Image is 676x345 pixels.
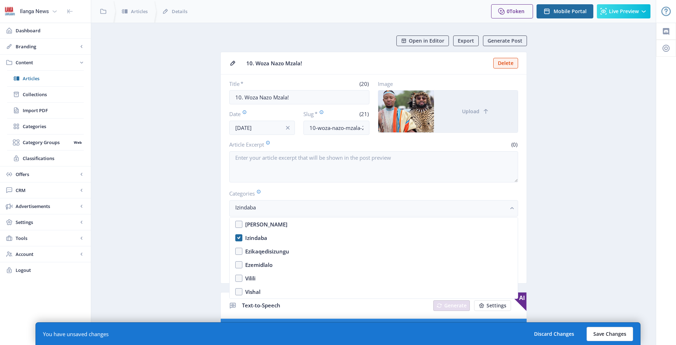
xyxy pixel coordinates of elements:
span: Articles [23,75,84,82]
a: Classifications [7,150,84,166]
div: [PERSON_NAME] [245,220,287,229]
div: Vilili [245,274,255,283]
nb-badge: Web [71,139,84,146]
input: Type Article Title ... [229,90,369,104]
div: Vishal [245,287,260,296]
input: this-is-how-a-slug-looks-like [303,121,369,135]
span: Open in Editor [409,38,444,44]
span: Offers [16,171,78,178]
img: 6e32966d-d278-493e-af78-9af65f0c2223.png [4,6,16,17]
span: Articles [131,8,148,15]
a: New page [429,300,470,311]
span: Account [16,251,78,258]
span: Categories [23,123,84,130]
a: Categories [7,119,84,134]
span: Logout [16,267,85,274]
span: Category Groups [23,139,71,146]
span: Generate Post [488,38,522,44]
span: Token [510,8,524,15]
button: Export [453,35,479,46]
span: Settings [16,219,78,226]
span: Advertisements [16,203,78,210]
button: Live Preview [597,4,650,18]
span: Live Preview [609,9,639,14]
span: Import PDF [23,107,84,114]
span: Mobile Portal [554,9,587,14]
a: Articles [7,71,84,86]
a: New page [470,300,511,311]
span: Upload [462,109,479,114]
div: Ezikaqedisizungu [245,247,289,256]
div: You have unsaved changes [43,330,109,338]
input: Publishing Date [229,121,295,135]
span: Content [16,59,78,66]
button: Save Changes [587,327,633,341]
label: Slug [303,110,334,118]
span: (21) [358,110,369,117]
span: Classifications [23,155,84,162]
label: Article Excerpt [229,141,371,148]
span: Details [172,8,187,15]
span: 10. Woza Nazo Mzala! [246,60,489,67]
span: (0) [510,141,518,148]
a: Collections [7,87,84,102]
span: Export [458,38,474,44]
button: Discard Changes [527,327,581,341]
button: Upload [434,91,518,132]
span: CRM [16,187,78,194]
button: Delete [493,58,518,69]
div: Ezemidlalo [245,261,273,269]
span: AI [508,292,527,311]
label: Categories [229,190,512,197]
span: Generate [444,303,467,308]
button: 0Token [491,4,533,18]
div: Izindaba [245,234,267,242]
button: Generate Post [483,35,527,46]
span: Tools [16,235,78,242]
button: Izindaba [229,200,518,217]
button: Generate [433,300,470,311]
label: Date [229,110,290,118]
label: Title [229,80,297,87]
span: Text-to-Speech [242,302,280,309]
span: Collections [23,91,84,98]
button: Mobile Portal [537,4,593,18]
span: Settings [487,303,506,308]
button: Open in Editor [396,35,449,46]
span: (20) [358,80,369,87]
nb-icon: info [284,124,291,131]
div: Ilanga News [20,4,49,19]
span: Branding [16,43,78,50]
button: Settings [474,300,511,311]
a: Category GroupsWeb [7,135,84,150]
nb-select-label: Izindaba [235,203,506,212]
a: Import PDF [7,103,84,118]
button: info [281,121,295,135]
label: Image [378,80,512,87]
span: Dashboard [16,27,85,34]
